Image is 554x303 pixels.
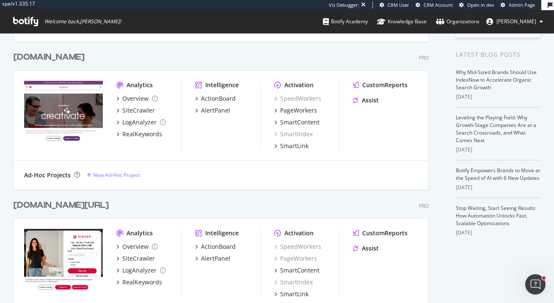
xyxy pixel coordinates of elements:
div: LogAnalyzer [122,118,157,127]
div: Viz Debugger: [329,2,359,8]
div: Knowledge Base [377,17,427,26]
a: SiteCrawler [116,254,155,263]
a: RealKeywords [116,278,162,286]
img: www.mysewnet.com [24,81,103,144]
span: adrianna [496,18,536,25]
button: [PERSON_NAME] [480,15,550,28]
a: SpeedWorkers [274,242,321,251]
div: ActionBoard [201,94,236,103]
a: AlertPanel [195,254,230,263]
div: Overview [122,242,149,251]
a: Open in dev [459,2,494,8]
div: PageWorkers [280,106,317,115]
a: ActionBoard [195,94,236,103]
div: CustomReports [362,229,408,237]
a: SmartContent [274,266,320,275]
div: [DATE] [456,146,540,154]
div: SmartContent [280,118,320,127]
a: SiteCrawler [116,106,155,115]
a: [DOMAIN_NAME][URL] [14,199,112,212]
a: CustomReports [353,81,408,89]
div: RealKeywords [122,130,162,138]
a: CRM User [380,2,409,8]
div: Intelligence [205,81,239,89]
div: [DATE] [456,184,540,191]
a: PageWorkers [274,106,317,115]
div: AlertPanel [201,254,230,263]
div: Botify Academy [323,17,368,26]
div: AlertPanel [201,106,230,115]
a: Knowledge Base [377,10,427,33]
a: Assist [353,244,379,253]
span: Open in dev [467,2,494,8]
div: Activation [284,81,314,89]
div: Latest Blog Posts [456,50,540,59]
a: Botify Empowers Brands to Move at the Speed of AI with 6 New Updates [456,167,540,182]
span: Admin Page [509,2,535,8]
div: Ad-Hoc Projects [24,171,71,179]
a: Why Mid-Sized Brands Should Use IndexNow to Accelerate Organic Search Growth [456,69,537,91]
span: CRM User [388,2,409,8]
div: Pro [419,202,429,209]
a: ActionBoard [195,242,236,251]
img: www.singer.com/ [24,229,103,292]
div: Assist [362,96,379,105]
div: [DATE] [456,93,540,101]
div: Pro [419,54,429,61]
div: SmartLink [280,290,309,298]
a: SmartIndex [274,130,313,138]
div: Analytics [127,81,153,89]
a: New Ad-Hoc Project [87,171,140,179]
div: RealKeywords [122,278,162,286]
div: SmartContent [280,266,320,275]
span: CRM Account [424,2,453,8]
a: LogAnalyzer [116,266,166,275]
span: Welcome back, [PERSON_NAME] ! [44,18,121,25]
a: Leveling the Playing Field: Why Growth-Stage Companies Are at a Search Crossroads, and What Comes... [456,114,536,144]
div: LogAnalyzer [122,266,157,275]
div: New Ad-Hoc Project [93,171,140,179]
div: Assist [362,244,379,253]
a: Overview [116,242,158,251]
a: PageWorkers [274,254,317,263]
div: [DATE] [456,229,540,237]
a: Overview [116,94,158,103]
div: [DOMAIN_NAME][URL] [14,199,109,212]
a: LogAnalyzer [116,118,166,127]
a: SpeedWorkers [274,94,321,103]
div: SiteCrawler [122,254,155,263]
a: [DOMAIN_NAME] [14,51,88,63]
div: SmartLink [280,142,309,150]
div: SiteCrawler [122,106,155,115]
a: SmartContent [274,118,320,127]
a: Organizations [436,10,480,33]
a: Stop Waiting, Start Seeing Results: How Automation Unlocks Fast, Scalable Optimizations [456,204,536,227]
iframe: Intercom live chat [525,274,546,295]
div: Organizations [436,17,480,26]
a: Assist [353,96,379,105]
a: RealKeywords [116,130,162,138]
div: CustomReports [362,81,408,89]
div: ActionBoard [201,242,236,251]
div: [DOMAIN_NAME] [14,51,85,63]
a: SmartLink [274,142,309,150]
a: CustomReports [353,229,408,237]
a: Botify Academy [323,10,368,33]
a: SmartLink [274,290,309,298]
a: AlertPanel [195,106,230,115]
a: Admin Page [501,2,535,8]
div: Analytics [127,229,153,237]
div: Intelligence [205,229,239,237]
div: Overview [122,94,149,103]
a: CRM Account [416,2,453,8]
div: Activation [284,229,314,237]
a: SmartIndex [274,278,313,286]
